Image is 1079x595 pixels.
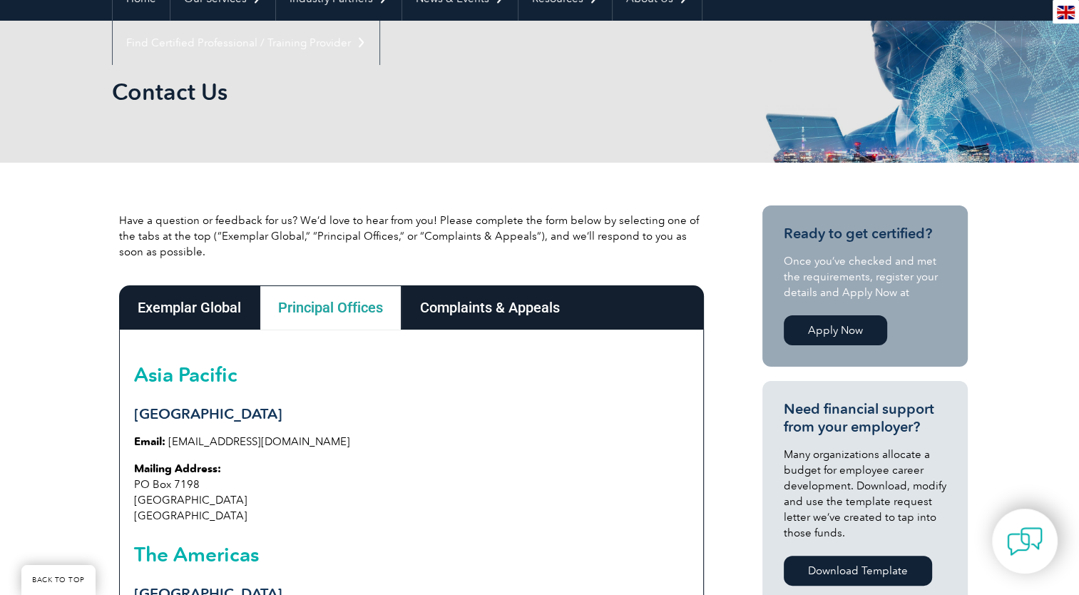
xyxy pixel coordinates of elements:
img: en [1057,6,1075,19]
div: Complaints & Appeals [402,285,578,330]
h3: [GEOGRAPHIC_DATA] [134,405,689,423]
a: Find Certified Professional / Training Provider [113,21,379,65]
h3: Need financial support from your employer? [784,400,946,436]
strong: Email: [134,435,165,448]
a: [EMAIL_ADDRESS][DOMAIN_NAME] [168,435,350,448]
p: Many organizations allocate a budget for employee career development. Download, modify and use th... [784,447,946,541]
h3: Ready to get certified? [784,225,946,243]
img: contact-chat.png [1007,524,1043,559]
p: PO Box 7198 [GEOGRAPHIC_DATA] [GEOGRAPHIC_DATA] [134,461,689,524]
h2: Asia Pacific [134,363,689,386]
strong: Mailing Address: [134,462,221,475]
p: Once you’ve checked and met the requirements, register your details and Apply Now at [784,253,946,300]
a: Download Template [784,556,932,586]
div: Principal Offices [260,285,402,330]
h1: Contact Us [112,78,660,106]
p: Have a question or feedback for us? We’d love to hear from you! Please complete the form below by... [119,213,704,260]
a: BACK TO TOP [21,565,96,595]
div: Exemplar Global [119,285,260,330]
a: Apply Now [784,315,887,345]
h2: The Americas [134,543,689,566]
